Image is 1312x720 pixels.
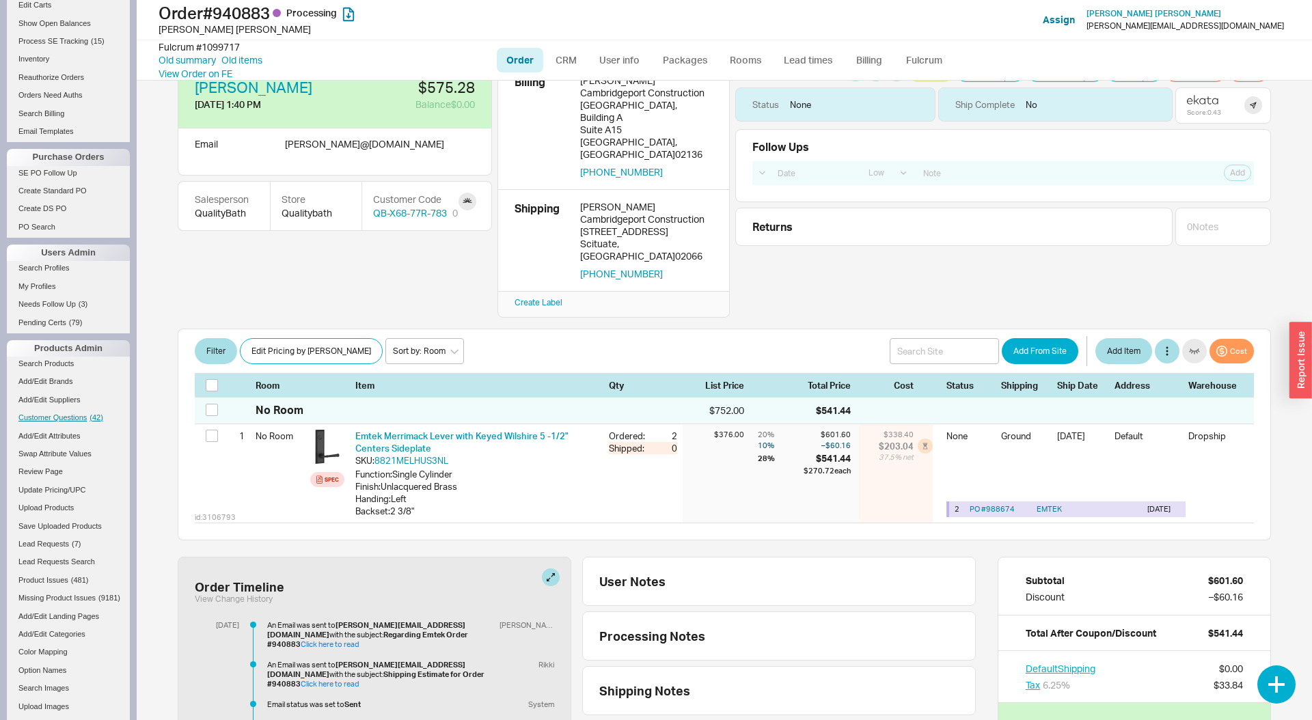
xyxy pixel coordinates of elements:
div: Ship Complete [955,98,1015,111]
a: Order [497,48,543,72]
a: Product Issues(481) [7,573,130,587]
span: EMTEK [1037,504,1142,514]
a: Click here to read [301,679,359,689]
div: No Room [256,424,305,447]
div: Shipping Notes [599,683,970,698]
span: ( 42 ) [90,413,103,421]
div: [STREET_ADDRESS] [580,225,713,238]
b: [PERSON_NAME][EMAIL_ADDRESS][DOMAIN_NAME] [267,660,465,679]
a: Create DS PO [7,202,130,216]
div: 2 [653,430,677,442]
a: Lead Requests Search [7,555,130,569]
span: Edit Pricing by [PERSON_NAME] [251,343,371,359]
span: id: 3106793 [195,512,236,523]
a: Color Mapping [7,645,130,659]
div: $33.84 [1214,678,1243,692]
input: Date [770,164,858,182]
span: Add [1230,167,1245,178]
button: Edit Pricing by [PERSON_NAME] [240,338,383,364]
div: $541.44 [804,452,851,465]
div: Address [1115,379,1183,391]
div: $203.04 [879,440,914,452]
div: $376.00 [683,430,744,440]
span: ( 9181 ) [98,594,120,602]
a: Reauthorize Orders [7,70,130,85]
div: Subtotal [1026,574,1065,587]
div: No Room [256,402,303,417]
div: [DATE] [205,620,239,630]
button: Filter [195,338,237,364]
div: None [946,430,996,482]
span: Needs Follow Up [18,300,76,308]
div: Dropship [1188,430,1243,442]
div: [PERSON_NAME][EMAIL_ADDRESS][DOMAIN_NAME] [1086,21,1284,31]
div: 28 % [758,452,801,465]
span: Product Issues [18,576,68,584]
button: View Change History [195,594,273,604]
a: Packages [653,48,717,72]
div: 0 [653,442,677,454]
div: An Email was sent to with the subject: [267,620,494,649]
div: $541.44 [816,404,851,417]
div: Score: 0.43 [1187,108,1221,116]
span: Add From Site [1013,343,1067,359]
div: Warehouse [1188,379,1243,391]
div: Handing : Left [355,493,598,505]
b: Regarding Emtek Order #940883 [267,630,469,649]
div: [DATE] [1057,430,1109,482]
input: Search Site [890,338,999,364]
div: Item [355,379,603,391]
a: Customer Questions(42) [7,411,130,425]
a: Old summary [159,53,216,67]
div: [GEOGRAPHIC_DATA] , [GEOGRAPHIC_DATA] 02136 [580,136,713,161]
div: $575.28 [344,80,475,95]
div: Backset : 2 3/8" [355,505,598,517]
button: [PHONE_NUMBER] [580,268,663,280]
div: $601.60 [1208,574,1243,587]
div: 10 % [758,440,801,451]
div: System [523,700,554,709]
div: Returns [752,219,1166,234]
div: Follow Ups [752,141,809,153]
div: Email status was set to [267,700,494,709]
div: QualityBath [195,206,254,220]
span: 6.25 % [1043,679,1070,691]
div: An Email was sent to with the subject: [267,660,494,689]
span: Add Item [1107,343,1140,359]
span: Missing Product Issues [18,594,96,602]
div: Status [752,98,779,111]
div: 0 [452,206,458,220]
a: Search Images [7,681,130,695]
div: Qty [609,379,677,391]
a: Missing Product Issues(9181) [7,591,130,605]
a: Billing [845,48,893,72]
div: Ordered: [609,430,653,442]
a: User info [589,48,650,72]
span: ( 79 ) [69,318,83,327]
div: Finish : Unlacquered Brass [355,480,598,493]
div: Qualitybath [282,206,351,220]
div: Ground [1001,430,1052,482]
div: Email [195,137,218,167]
a: SE PO Follow Up [7,166,130,180]
div: [DATE] [1147,504,1180,514]
a: View Order on FE [159,68,232,79]
div: Shipping [515,201,569,280]
a: Search Profiles [7,261,130,275]
div: [GEOGRAPHIC_DATA], Building A [580,99,713,124]
div: Order Timeline [195,579,284,594]
a: Process SE Tracking(15) [7,34,130,49]
div: $541.44 [1208,626,1243,640]
button: Add [1224,165,1251,181]
a: QB-X68-77R-783 [373,206,447,220]
a: CRM [546,48,586,72]
div: Suite A15 [580,124,713,136]
div: Balance $0.00 [344,98,475,111]
div: Scituate , [GEOGRAPHIC_DATA] 02066 [580,238,713,262]
div: List Price [683,379,744,391]
span: ( 3 ) [79,300,87,308]
div: Total Price [808,379,859,391]
div: $338.40 [879,430,914,440]
a: Emtek Merrimack Lever with Keyed Wilshire 5 -1/2" Centers Sideplate [355,430,569,454]
span: Lead Requests [18,540,69,548]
